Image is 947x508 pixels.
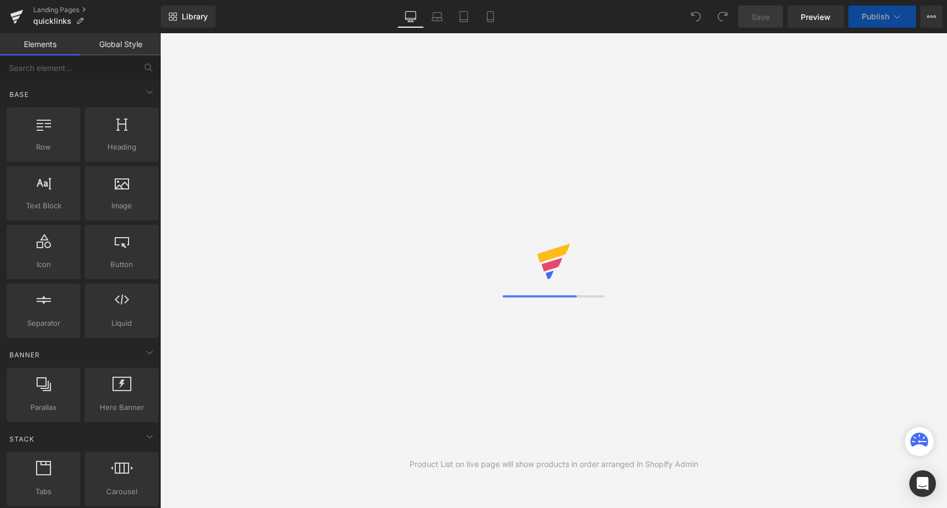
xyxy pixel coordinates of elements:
a: Preview [787,6,844,28]
span: Stack [8,434,35,444]
button: Undo [685,6,707,28]
span: Banner [8,350,41,360]
span: Separator [10,317,77,329]
span: Icon [10,259,77,270]
span: Row [10,141,77,153]
span: quicklinks [33,17,71,25]
a: Landing Pages [33,6,161,14]
span: Preview [801,11,831,23]
span: Image [88,200,155,212]
span: Save [751,11,770,23]
span: Heading [88,141,155,153]
span: Text Block [10,200,77,212]
a: New Library [161,6,216,28]
span: Tabs [10,486,77,497]
button: More [920,6,943,28]
span: Parallax [10,402,77,413]
span: Carousel [88,486,155,497]
a: Mobile [477,6,504,28]
a: Desktop [397,6,424,28]
button: Redo [711,6,734,28]
a: Tablet [451,6,477,28]
a: Laptop [424,6,451,28]
span: Base [8,89,30,100]
button: Publish [848,6,916,28]
a: Global Style [80,33,161,55]
span: Liquid [88,317,155,329]
span: Hero Banner [88,402,155,413]
span: Library [182,12,208,22]
span: Publish [862,12,889,21]
div: Open Intercom Messenger [909,470,936,497]
span: Button [88,259,155,270]
div: Product List on live page will show products in order arranged in Shopify Admin [409,458,698,470]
